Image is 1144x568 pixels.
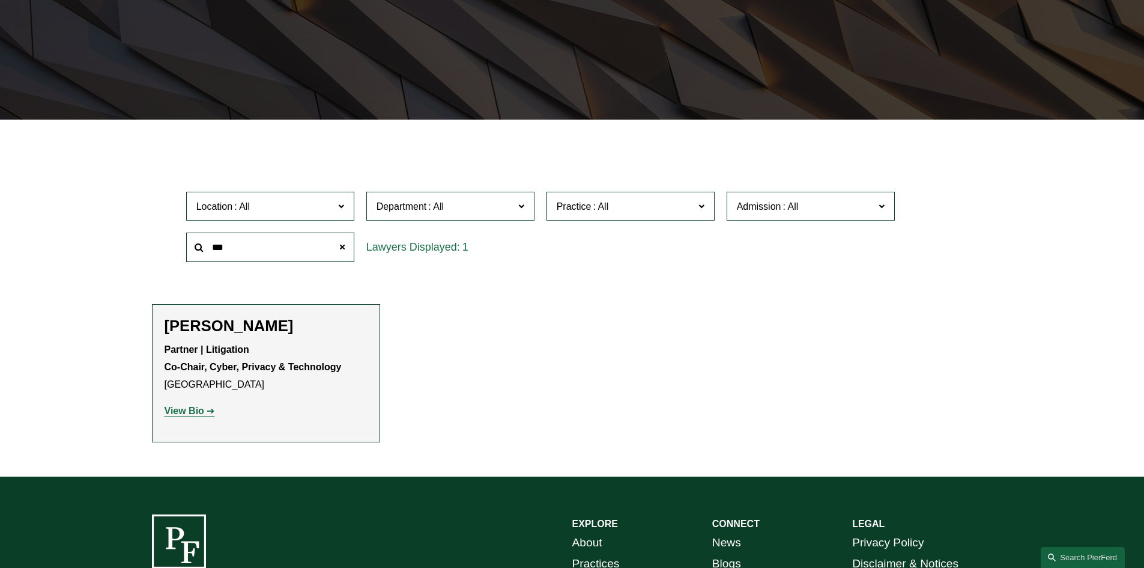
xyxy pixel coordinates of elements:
[377,201,427,212] span: Department
[165,317,368,335] h2: [PERSON_NAME]
[852,533,924,554] a: Privacy Policy
[165,406,215,416] a: View Bio
[572,533,602,554] a: About
[1041,547,1125,568] a: Search this site
[712,533,741,554] a: News
[462,241,468,253] span: 1
[165,344,342,372] strong: Partner | Litigation Co-Chair, Cyber, Privacy & Technology
[852,519,885,529] strong: LEGAL
[712,519,760,529] strong: CONNECT
[165,406,204,416] strong: View Bio
[737,201,781,212] span: Admission
[557,201,592,212] span: Practice
[196,201,233,212] span: Location
[572,519,618,529] strong: EXPLORE
[165,341,368,393] p: [GEOGRAPHIC_DATA]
